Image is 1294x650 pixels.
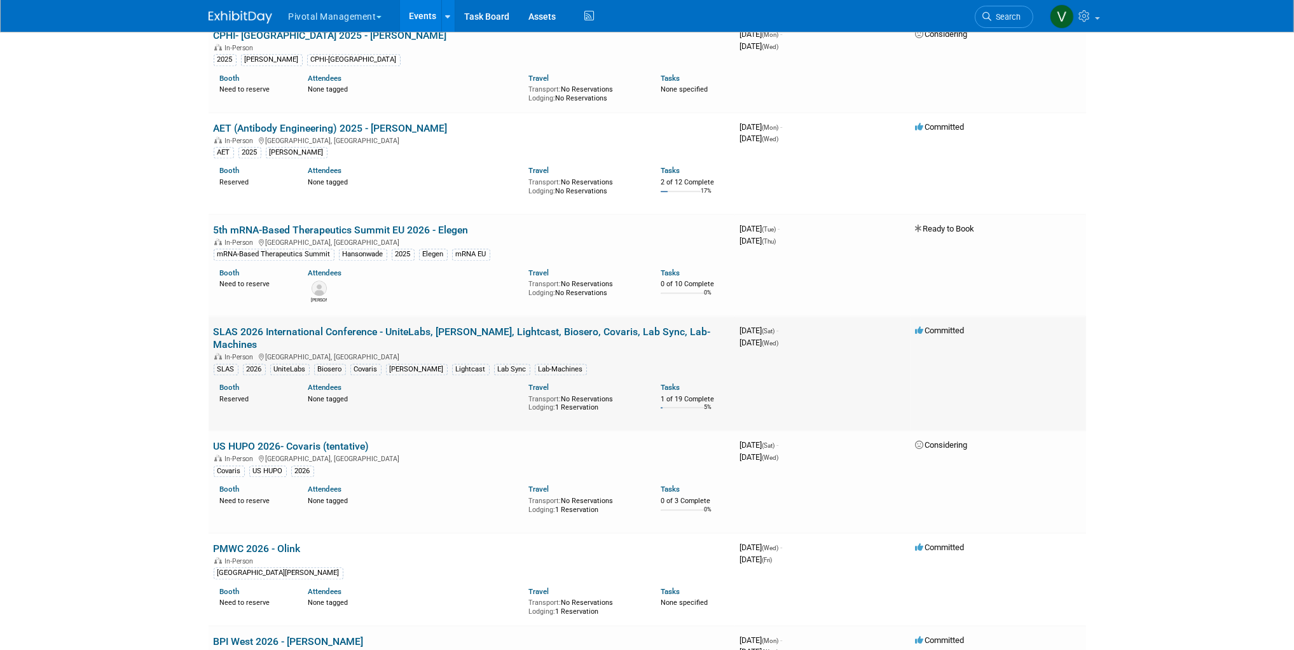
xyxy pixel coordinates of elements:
[661,485,680,494] a: Tasks
[916,224,975,233] span: Ready to Book
[220,485,240,494] a: Booth
[452,249,490,260] div: mRNA EU
[214,440,369,452] a: US HUPO 2026- Covaris (tentative)
[308,166,341,175] a: Attendees
[916,29,968,39] span: Considering
[392,249,415,260] div: 2025
[740,41,779,51] span: [DATE]
[661,74,680,83] a: Tasks
[762,328,775,335] span: (Sat)
[661,395,730,404] div: 1 of 19 Complete
[704,506,712,523] td: 0%
[308,392,519,404] div: None tagged
[214,466,245,477] div: Covaris
[225,353,258,361] span: In-Person
[220,587,240,596] a: Booth
[528,485,549,494] a: Travel
[308,587,341,596] a: Attendees
[528,392,642,412] div: No Reservations 1 Reservation
[916,635,965,645] span: Committed
[740,440,779,450] span: [DATE]
[781,122,783,132] span: -
[214,44,222,50] img: In-Person Event
[762,442,775,449] span: (Sat)
[528,596,642,616] div: No Reservations 1 Reservation
[781,543,783,552] span: -
[220,74,240,83] a: Booth
[225,239,258,247] span: In-Person
[740,635,783,645] span: [DATE]
[777,440,779,450] span: -
[528,85,561,93] span: Transport:
[740,452,779,462] span: [DATE]
[225,557,258,565] span: In-Person
[214,326,711,350] a: SLAS 2026 International Conference - UniteLabs, [PERSON_NAME], Lightcast, Biosero, Covaris, Lab S...
[214,54,237,66] div: 2025
[762,31,779,38] span: (Mon)
[308,268,341,277] a: Attendees
[214,237,730,247] div: [GEOGRAPHIC_DATA], [GEOGRAPHIC_DATA]
[214,224,469,236] a: 5th mRNA-Based Therapeutics Summit EU 2026 - Elegen
[528,383,549,392] a: Travel
[740,326,779,335] span: [DATE]
[308,383,341,392] a: Attendees
[386,364,448,375] div: [PERSON_NAME]
[238,147,261,158] div: 2025
[312,280,327,296] img: Ross Kettleborough
[249,466,287,477] div: US HUPO
[214,122,448,134] a: AET (Antibody Engineering) 2025 - [PERSON_NAME]
[528,94,555,102] span: Lodging:
[214,249,334,260] div: mRNA-Based Therapeutics Summit
[241,54,303,66] div: [PERSON_NAME]
[494,364,530,375] div: Lab Sync
[225,137,258,145] span: In-Person
[528,395,561,403] span: Transport:
[762,226,776,233] span: (Tue)
[528,497,561,505] span: Transport:
[214,567,343,579] div: [GEOGRAPHIC_DATA][PERSON_NAME]
[661,280,730,289] div: 0 of 10 Complete
[220,176,289,187] div: Reserved
[661,166,680,175] a: Tasks
[762,454,779,461] span: (Wed)
[535,364,587,375] div: Lab-Machines
[528,587,549,596] a: Travel
[661,587,680,596] a: Tasks
[740,122,783,132] span: [DATE]
[740,29,783,39] span: [DATE]
[762,557,773,564] span: (Fri)
[1050,4,1074,29] img: Valerie Weld
[528,607,555,616] span: Lodging:
[661,598,708,607] span: None specified
[350,364,382,375] div: Covaris
[528,187,555,195] span: Lodging:
[214,635,364,647] a: BPI West 2026 - [PERSON_NAME]
[419,249,448,260] div: Elegen
[291,466,314,477] div: 2026
[916,122,965,132] span: Committed
[762,637,779,644] span: (Mon)
[220,596,289,607] div: Need to reserve
[992,12,1021,22] span: Search
[661,497,730,506] div: 0 of 3 Complete
[220,383,240,392] a: Booth
[528,277,642,297] div: No Reservations No Reservations
[214,147,234,158] div: AET
[740,236,776,245] span: [DATE]
[740,224,780,233] span: [DATE]
[214,135,730,145] div: [GEOGRAPHIC_DATA], [GEOGRAPHIC_DATA]
[661,178,730,187] div: 2 of 12 Complete
[308,176,519,187] div: None tagged
[528,506,555,514] span: Lodging:
[225,44,258,52] span: In-Person
[762,340,779,347] span: (Wed)
[528,598,561,607] span: Transport:
[214,543,301,555] a: PMWC 2026 - Olink
[975,6,1033,28] a: Search
[762,43,779,50] span: (Wed)
[661,85,708,93] span: None specified
[308,83,519,94] div: None tagged
[528,178,561,186] span: Transport:
[314,364,346,375] div: Biosero
[308,596,519,607] div: None tagged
